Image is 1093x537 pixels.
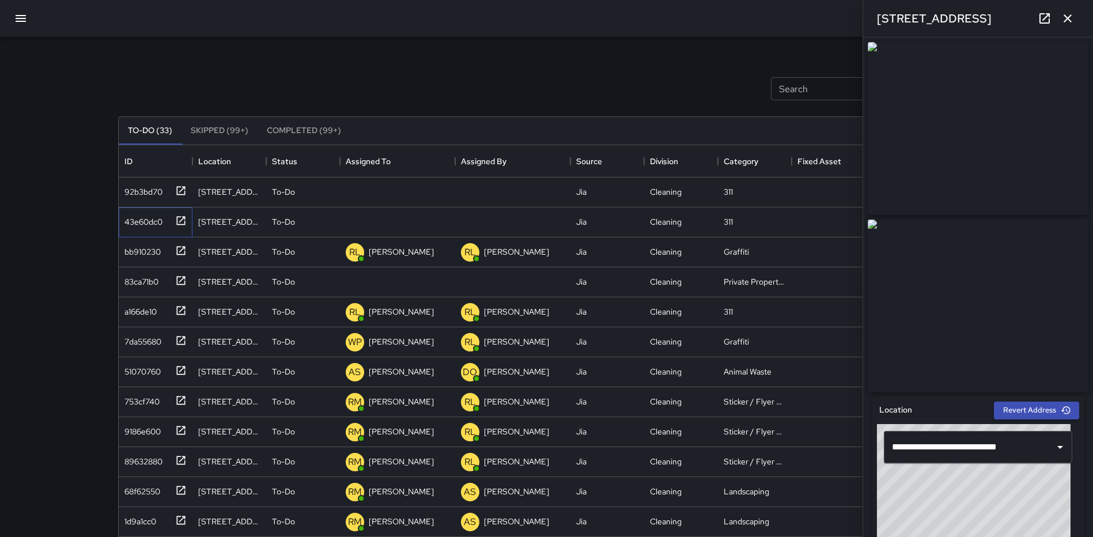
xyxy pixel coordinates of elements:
div: 311 [724,186,733,198]
div: 101 Harry Thomas Way Northeast [198,336,260,347]
div: Jia [576,516,587,527]
div: Cleaning [650,216,682,228]
div: Jia [576,396,587,407]
div: Division [644,145,718,177]
div: 311 [724,216,733,228]
div: 331 N Street Northeast [198,396,260,407]
div: Assigned By [461,145,506,177]
div: Jia [576,366,587,377]
p: To-Do [272,186,295,198]
div: 1200 North Capitol Street Northwest [198,366,260,377]
p: [PERSON_NAME] [484,486,549,497]
div: 1140 North Capitol Street Northwest [198,306,260,317]
div: 1d9a1cc0 [120,511,156,527]
div: Cleaning [650,186,682,198]
div: Category [724,145,758,177]
div: Cleaning [650,426,682,437]
div: ID [124,145,133,177]
div: Status [272,145,297,177]
p: [PERSON_NAME] [369,456,434,467]
p: [PERSON_NAME] [369,306,434,317]
div: 1275 First Street Northeast [198,276,260,288]
p: To-Do [272,216,295,228]
p: RL [464,455,476,469]
div: Fixed Asset [792,145,865,177]
p: To-Do [272,276,295,288]
p: To-Do [272,396,295,407]
div: 75 Florida Avenue Northeast [198,186,260,198]
div: Cleaning [650,516,682,527]
div: 1275 First Street Northeast [198,516,260,527]
div: Graffiti [724,336,749,347]
div: Category [718,145,792,177]
div: 211 M Street Northeast [198,486,260,497]
p: RL [464,335,476,349]
p: [PERSON_NAME] [369,246,434,258]
div: 51070760 [120,361,161,377]
div: Source [570,145,644,177]
div: 43e60dc0 [120,211,162,228]
div: Status [266,145,340,177]
div: 83ca71b0 [120,271,158,288]
div: Landscaping [724,516,769,527]
div: Cleaning [650,366,682,377]
p: RM [348,455,362,469]
button: Completed (99+) [258,117,350,145]
div: Assigned To [340,145,455,177]
p: RL [349,305,361,319]
div: Cleaning [650,486,682,497]
p: AS [349,365,361,379]
p: To-Do [272,336,295,347]
button: To-Do (33) [119,117,181,145]
p: RL [349,245,361,259]
p: To-Do [272,426,295,437]
p: [PERSON_NAME] [369,516,434,527]
div: Sticker / Flyer Removal [724,456,786,467]
div: Location [198,145,231,177]
p: To-Do [272,366,295,377]
div: 1242 3rd Street Northeast [198,426,260,437]
p: AS [464,515,476,529]
div: Jia [576,426,587,437]
p: [PERSON_NAME] [369,366,434,377]
div: Jia [576,456,587,467]
div: Assigned By [455,145,570,177]
div: 1520 Eckington Place Northeast [198,216,260,228]
p: [PERSON_NAME] [369,336,434,347]
p: RM [348,425,362,439]
p: RM [348,395,362,409]
div: Landscaping [724,486,769,497]
div: Division [650,145,678,177]
div: Cleaning [650,396,682,407]
p: [PERSON_NAME] [369,426,434,437]
div: Jia [576,486,587,497]
p: [PERSON_NAME] [484,516,549,527]
div: Jia [576,216,587,228]
p: To-Do [272,306,295,317]
div: Fixed Asset [797,145,841,177]
p: To-Do [272,246,295,258]
div: bb910230 [120,241,161,258]
div: 89632880 [120,451,162,467]
p: RL [464,425,476,439]
p: To-Do [272,516,295,527]
p: [PERSON_NAME] [484,306,549,317]
div: Location [192,145,266,177]
p: [PERSON_NAME] [484,336,549,347]
div: Cleaning [650,336,682,347]
div: Source [576,145,602,177]
div: Cleaning [650,276,682,288]
div: Jia [576,336,587,347]
p: [PERSON_NAME] [484,426,549,437]
p: To-Do [272,456,295,467]
div: Sticker / Flyer Removal [724,396,786,407]
div: Graffiti [724,246,749,258]
div: 1242 3rd Street Northeast [198,456,260,467]
p: AS [464,485,476,499]
div: 7da55680 [120,331,161,347]
div: Cleaning [650,456,682,467]
p: [PERSON_NAME] [484,456,549,467]
div: 753cf740 [120,391,160,407]
p: [PERSON_NAME] [484,246,549,258]
p: [PERSON_NAME] [484,396,549,407]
